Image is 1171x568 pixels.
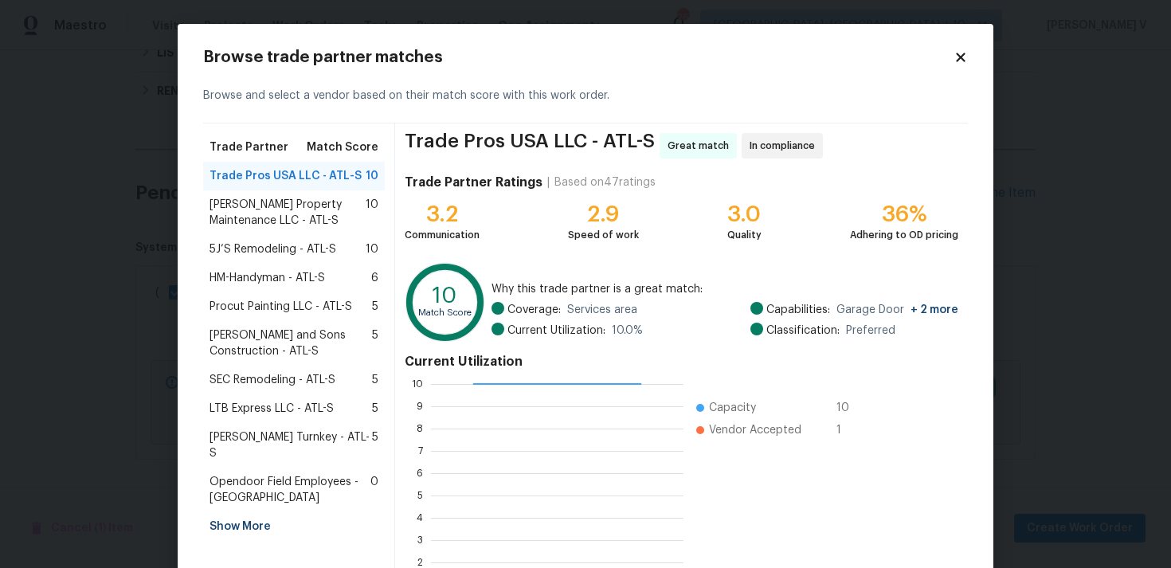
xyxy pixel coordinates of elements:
[568,206,639,222] div: 2.9
[850,206,958,222] div: 36%
[417,424,423,433] text: 8
[372,372,378,388] span: 5
[210,270,325,286] span: HM-Handyman - ATL-S
[727,206,762,222] div: 3.0
[418,446,423,456] text: 7
[210,327,372,359] span: [PERSON_NAME] and Sons Construction - ATL-S
[542,174,554,190] div: |
[567,302,637,318] span: Services area
[372,327,378,359] span: 5
[836,422,862,438] span: 1
[203,49,954,65] h2: Browse trade partner matches
[911,304,958,315] span: + 2 more
[210,197,366,229] span: [PERSON_NAME] Property Maintenance LLC - ATL-S
[750,138,821,154] span: In compliance
[507,302,561,318] span: Coverage:
[417,513,423,523] text: 4
[210,429,372,461] span: [PERSON_NAME] Turnkey - ATL-S
[418,308,472,317] text: Match Score
[372,429,378,461] span: 5
[210,401,334,417] span: LTB Express LLC - ATL-S
[612,323,643,339] span: 10.0 %
[210,168,362,184] span: Trade Pros USA LLC - ATL-S
[210,474,370,506] span: Opendoor Field Employees - [GEOGRAPHIC_DATA]
[405,133,655,159] span: Trade Pros USA LLC - ATL-S
[668,138,735,154] span: Great match
[412,379,423,389] text: 10
[727,227,762,243] div: Quality
[372,401,378,417] span: 5
[417,402,423,411] text: 9
[366,168,378,184] span: 10
[366,197,378,229] span: 10
[203,69,968,123] div: Browse and select a vendor based on their match score with this work order.
[366,241,378,257] span: 10
[417,468,423,478] text: 6
[709,422,801,438] span: Vendor Accepted
[210,139,288,155] span: Trade Partner
[210,299,352,315] span: Procut Painting LLC - ATL-S
[836,302,958,318] span: Garage Door
[307,139,378,155] span: Match Score
[371,270,378,286] span: 6
[433,284,457,307] text: 10
[846,323,895,339] span: Preferred
[709,400,756,416] span: Capacity
[507,323,605,339] span: Current Utilization:
[766,302,830,318] span: Capabilities:
[766,323,840,339] span: Classification:
[417,558,423,567] text: 2
[836,400,862,416] span: 10
[405,174,542,190] h4: Trade Partner Ratings
[203,512,385,541] div: Show More
[417,491,423,500] text: 5
[554,174,656,190] div: Based on 47 ratings
[405,206,480,222] div: 3.2
[492,281,958,297] span: Why this trade partner is a great match:
[210,241,336,257] span: 5J’S Remodeling - ATL-S
[850,227,958,243] div: Adhering to OD pricing
[210,372,335,388] span: SEC Remodeling - ATL-S
[405,227,480,243] div: Communication
[417,535,423,545] text: 3
[372,299,378,315] span: 5
[568,227,639,243] div: Speed of work
[405,354,958,370] h4: Current Utilization
[370,474,378,506] span: 0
